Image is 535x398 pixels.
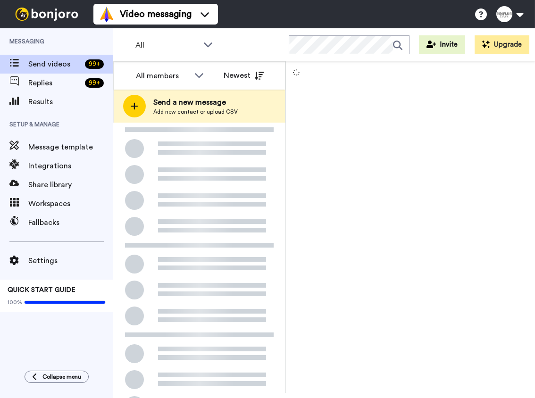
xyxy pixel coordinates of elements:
[217,66,271,85] button: Newest
[42,373,81,381] span: Collapse menu
[28,96,113,108] span: Results
[28,77,81,89] span: Replies
[28,160,113,172] span: Integrations
[8,287,75,293] span: QUICK START GUIDE
[25,371,89,383] button: Collapse menu
[11,8,82,21] img: bj-logo-header-white.svg
[153,97,238,108] span: Send a new message
[28,58,81,70] span: Send videos
[8,298,22,306] span: 100%
[85,78,104,88] div: 99 +
[28,179,113,191] span: Share library
[120,8,192,21] span: Video messaging
[99,7,114,22] img: vm-color.svg
[85,59,104,69] div: 99 +
[28,198,113,209] span: Workspaces
[419,35,465,54] button: Invite
[135,40,199,51] span: All
[28,141,113,153] span: Message template
[153,108,238,116] span: Add new contact or upload CSV
[28,217,113,228] span: Fallbacks
[136,70,190,82] div: All members
[475,35,529,54] button: Upgrade
[28,255,113,266] span: Settings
